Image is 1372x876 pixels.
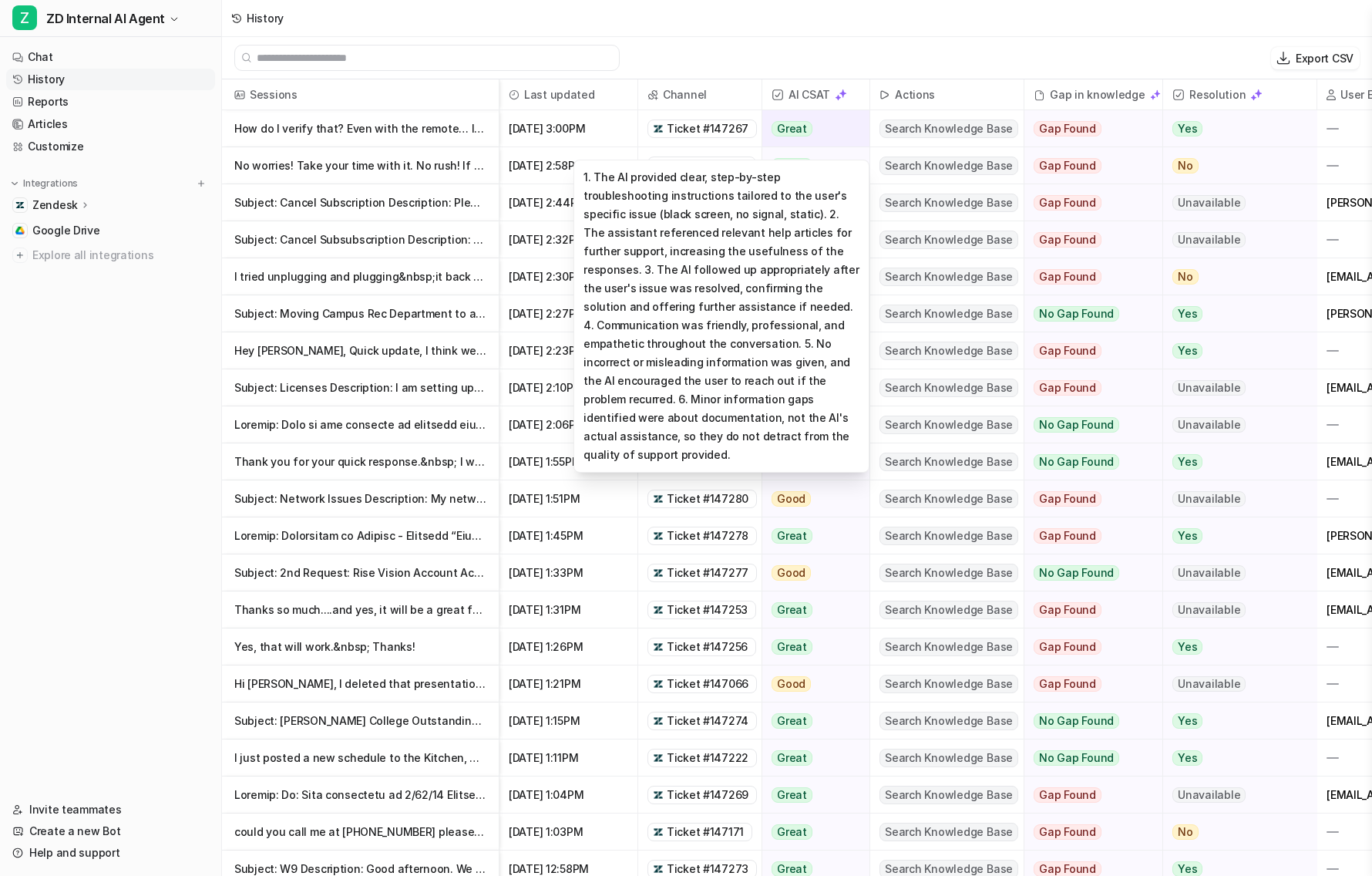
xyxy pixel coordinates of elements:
a: Ticket #147277 [653,565,752,581]
a: History [6,69,215,90]
p: Hey [PERSON_NAME], Quick update, I think we’re up and running.&nbsp; Looks like there was an issu... [234,332,486,369]
span: Last updated [506,79,631,110]
button: Great [762,777,860,814]
a: Ticket #146856 [653,158,751,174]
button: Gap Found [1024,369,1151,406]
span: Good [772,565,811,581]
a: Explore all integrations [6,244,215,266]
span: Gap Found [1034,602,1101,618]
img: zendesk [653,642,664,652]
span: [DATE] 1:21PM [506,665,631,702]
span: Ticket #147274 [667,713,748,729]
span: Ticket #146856 [667,158,748,174]
span: Ticket #147277 [667,565,748,581]
p: Loremip: Do: Sita consectetu ad 2/62/14 Elitseddoei: <tem incid="ut_labor_etdo"> <mag aliqu="enim... [234,777,486,814]
p: Thanks so much....and yes, it will be a great feature to have since the Presentations do get a li... [234,591,486,628]
span: Ticket #147267 [667,121,748,136]
span: Ticket #147066 [667,676,748,692]
button: Good [762,480,860,517]
button: Yes [1163,443,1304,480]
span: Unavailable [1172,491,1246,507]
img: zendesk [653,679,664,689]
span: Z [12,5,37,30]
span: Search Knowledge Base [879,231,1018,249]
span: Search Knowledge Base [879,120,1018,138]
span: [DATE] 2:32PM [506,221,631,258]
button: No Gap Found [1024,740,1151,777]
span: Ticket #147253 [667,602,748,618]
span: [DATE] 1:55PM [506,443,631,480]
span: Gap Found [1034,380,1101,396]
span: Search Knowledge Base [879,194,1018,212]
a: Create a new Bot [6,820,215,842]
button: Good [762,554,860,591]
p: Thank you for your quick response.&nbsp; I will get this entered into our system so we can get th... [234,443,486,480]
span: Yes [1172,343,1202,359]
span: Google Drive [32,223,100,238]
span: Gap Found [1034,528,1101,544]
a: Ticket #147280 [653,491,752,507]
button: Gap Found [1024,184,1151,221]
span: Ticket #147269 [667,787,748,803]
span: Unavailable [1172,787,1246,803]
p: I tried unplugging and plugging&nbsp;it back in and it is still not working. Thank you. &nbsp; [P... [234,258,486,295]
span: Unavailable [1172,676,1246,692]
span: No Gap Found [1034,713,1119,729]
span: Great [772,824,812,840]
span: Gap Found [1034,158,1101,174]
p: No worries! Take your time with it. No rush! If you could just let me know when it's all set, tha... [234,147,486,184]
span: [DATE] 2:27PM [506,295,631,332]
button: No Gap Found [1024,554,1151,591]
button: Gap Found [1024,110,1151,147]
span: Search Knowledge Base [879,601,1018,619]
span: Great [772,787,812,803]
span: Yes [1172,454,1202,470]
span: [DATE] 1:45PM [506,517,631,554]
span: [DATE] 2:44PM [506,184,631,221]
span: Good [772,676,811,692]
p: Subject: Cancel Subsubscription Description: Please cancel the subscription associated with this ... [234,221,486,258]
button: Gap Found [1024,591,1151,628]
span: ZD Internal AI Agent [46,8,165,29]
span: Unavailable [1172,232,1246,248]
p: Subject: Moving Campus Rec Department to a Subcompany - [GEOGRAPHIC_DATA][US_STATE] Description: ... [234,295,486,332]
img: zendesk [653,827,664,837]
img: zendesk [653,568,664,578]
span: Search Knowledge Base [879,416,1018,434]
span: Unavailable [1172,195,1246,211]
p: Subject: Network Issues Description: My network tools show that my network is good. I've troubles... [234,480,486,517]
span: [DATE] 2:58PM [506,147,631,184]
img: menu_add.svg [196,178,207,189]
button: Gap Found [1024,777,1151,814]
p: Subject: [PERSON_NAME] College Outstanding Invoices- 134665 & 134665 Description: Good [234,702,486,740]
span: Gap Found [1034,676,1101,692]
span: Search Knowledge Base [879,638,1018,656]
button: Yes [1163,517,1304,554]
button: Great [762,147,860,184]
button: Great [762,702,860,740]
button: Yes [1163,295,1304,332]
button: Gap Found [1024,628,1151,665]
span: [DATE] 3:00PM [506,110,631,147]
img: zendesk [653,531,664,541]
a: Ticket #147274 [653,713,752,729]
span: [DATE] 1:11PM [506,740,631,777]
span: Search Knowledge Base [879,453,1018,471]
span: No [1172,269,1199,285]
div: 1. The AI provided clear, step-by-step troubleshooting instructions tailored to the user's specif... [573,160,869,473]
span: [DATE] 1:51PM [506,480,631,517]
p: Subject: Cancel Subscription Description: Please cancel the subscription and close the account fo... [234,184,486,221]
span: [DATE] 2:30PM [506,258,631,295]
img: zendesk [653,753,664,763]
button: Gap Found [1024,258,1151,295]
span: Gap Found [1034,195,1101,211]
button: Gap Found [1024,814,1151,851]
span: Yes [1172,713,1202,729]
a: Ticket #147269 [653,787,752,803]
span: No [1172,824,1199,840]
a: Ticket #147256 [653,639,751,655]
span: Unavailable [1172,380,1246,396]
img: zendesk [653,123,664,134]
button: Gap Found [1024,480,1151,517]
button: Gap Found [1024,147,1151,184]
